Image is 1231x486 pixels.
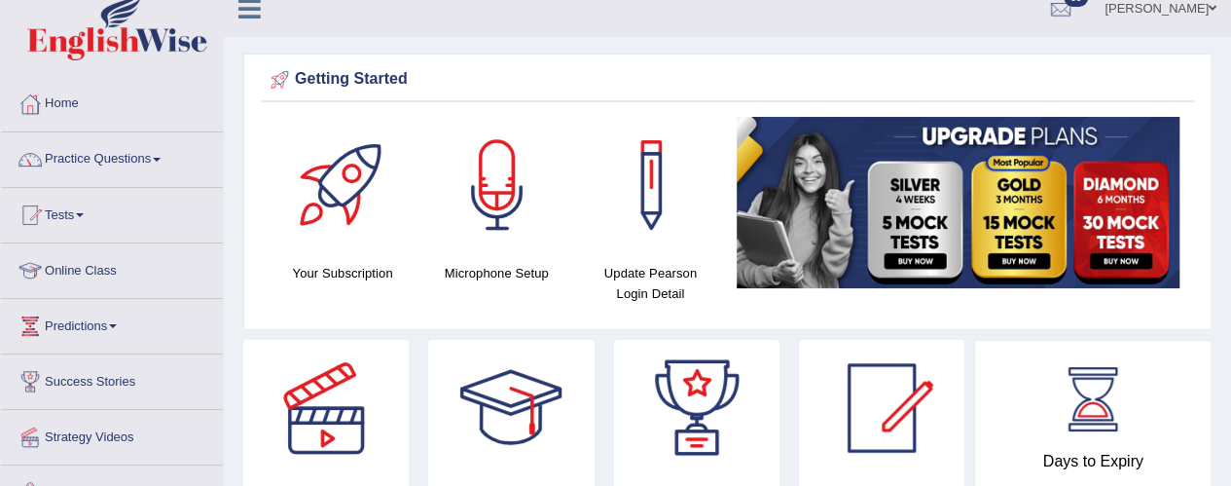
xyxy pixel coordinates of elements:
a: Strategy Videos [1,410,223,459]
a: Home [1,77,223,126]
img: small5.jpg [737,117,1179,288]
a: Online Class [1,243,223,292]
a: Predictions [1,299,223,348]
h4: Update Pearson Login Detail [583,263,717,304]
a: Tests [1,188,223,237]
h4: Your Subscription [275,263,410,283]
a: Practice Questions [1,132,223,181]
a: Success Stories [1,355,223,403]
h4: Days to Expiry [996,453,1189,470]
div: Getting Started [266,65,1189,94]
h4: Microphone Setup [429,263,563,283]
